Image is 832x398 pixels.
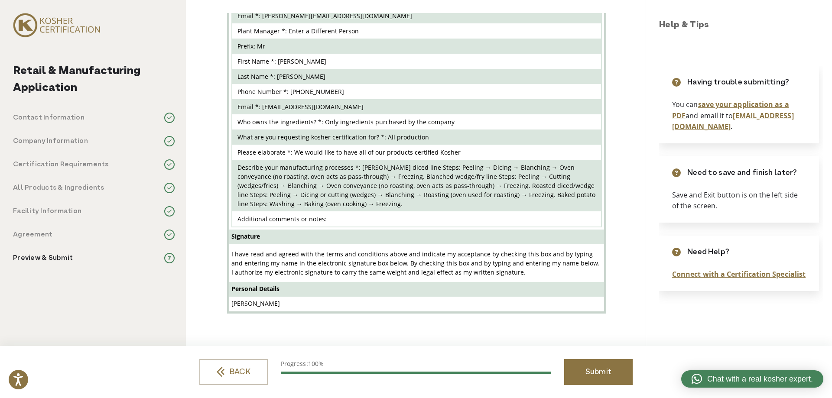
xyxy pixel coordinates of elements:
li: Email *: [EMAIL_ADDRESS][DOMAIN_NAME] [232,99,601,114]
a: save your application as a PDF [672,100,789,120]
a: Chat with a real kosher expert. [681,370,823,388]
span: 7 [164,253,175,263]
p: Save and Exit button is on the left side of the screen. [672,190,806,212]
li: Phone Number *: [PHONE_NUMBER] [232,84,601,99]
p: Contact Information [13,113,84,123]
li: What are you requesting kosher certification for? *: All production [232,129,601,145]
li: Describe your manufacturing processes *: [PERSON_NAME] diced line Steps: Peeling → Dicing → Blanc... [232,160,601,211]
li: Please elaborate *: We would like to have all of our products certified Kosher [232,145,601,160]
p: You can and email it to . [672,99,806,133]
p: Agreement [13,230,52,240]
a: Connect with a Certification Specialist [672,269,806,279]
li: Email *: [PERSON_NAME][EMAIL_ADDRESS][DOMAIN_NAME] [232,8,601,23]
li: I have read and agreed with the terms and conditions above and indicate my acceptance by checking... [231,246,602,280]
li: Plant Manager *: Enter a Different Person [232,23,601,39]
p: Need to save and finish later? [687,167,797,179]
li: Prefix: Mr [232,39,601,54]
p: Company Information [13,136,88,146]
h3: Help & Tips [659,19,823,32]
li: Who owns the ingredients? *: Only ingredients purchased by the company [232,114,601,129]
p: Preview & Submit [13,253,73,263]
strong: Personal Details [231,285,279,293]
li: Additional comments or notes: [232,211,601,227]
a: BACK [199,359,268,385]
p: Certification Requirements [13,159,109,170]
p: Facility Information [13,206,81,217]
p: Need Help? [687,246,729,258]
span: Chat with a real kosher expert. [707,373,813,385]
li: Last Name *: [PERSON_NAME] [232,69,601,84]
li: First Name *: [PERSON_NAME] [232,54,601,69]
a: Submit [564,359,633,385]
span: 100% [308,359,324,368]
a: [EMAIL_ADDRESS][DOMAIN_NAME] [672,111,794,132]
p: All Products & Ingredients [13,183,104,193]
p: Having trouble submitting? [687,77,790,88]
h2: Retail & Manufacturing Application [13,63,175,97]
p: Progress: [281,359,551,368]
font: [PERSON_NAME] [231,299,280,307]
strong: Signature [231,232,260,240]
